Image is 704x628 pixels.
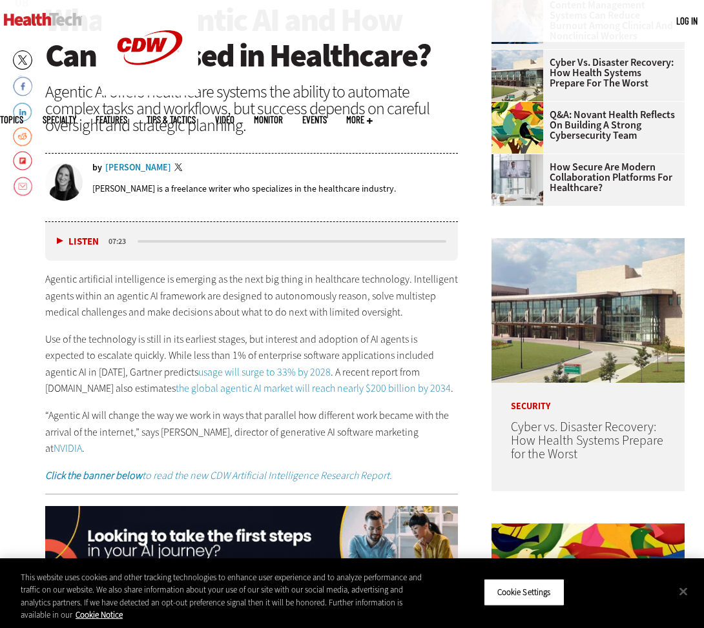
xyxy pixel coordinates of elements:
img: care team speaks with physician over conference call [492,154,543,206]
a: How Secure Are Modern Collaboration Platforms for Healthcare? [492,162,677,193]
p: Agentic artificial intelligence is emerging as the next big thing in healthcare technology. Intel... [45,271,458,321]
a: CDW [101,85,198,99]
img: xs-AI-q225-animated-desktop [45,506,458,577]
button: Listen [57,237,99,247]
a: Click the banner belowto read the new CDW Artificial Intelligence Research Report. [45,469,392,482]
p: “Agentic AI will change the way we work in ways that parallel how different work became with the ... [45,407,458,457]
a: [PERSON_NAME] [105,163,171,172]
p: [PERSON_NAME] is a freelance writer who specializes in the healthcare industry. [92,183,396,195]
span: More [346,115,373,125]
a: Twitter [174,163,186,174]
a: usage will surge to 33% by 2028 [198,365,331,379]
strong: Click the banner below [45,469,142,482]
p: Use of the technology is still in its earliest stages, but interest and adoption of AI agents is ... [45,331,458,397]
a: Q&A: Novant Health Reflects on Building a Strong Cybersecurity Team [492,110,677,141]
a: Video [215,115,234,125]
button: Close [669,577,698,605]
a: Cyber vs. Disaster Recovery: How Health Systems Prepare for the Worst [511,418,663,463]
a: the global agentic AI market will reach nearly $200 billion by 2034 [176,381,451,395]
a: Tips & Tactics [147,115,196,125]
p: Security [492,383,685,411]
a: care team speaks with physician over conference call [492,154,550,165]
img: Erin Laviola [45,163,83,201]
img: abstract illustration of a tree [492,102,543,154]
button: Cookie Settings [484,579,564,606]
em: to read the new CDW Artificial Intelligence Research Report. [45,469,392,482]
a: Log in [676,15,698,26]
a: NVIDIA [54,441,82,455]
div: User menu [676,14,698,28]
img: Home [4,13,82,26]
a: MonITor [254,115,283,125]
div: media player [45,222,458,261]
img: University of Vermont Medical Center’s main campus [492,238,685,383]
div: This website uses cookies and other tracking technologies to enhance user experience and to analy... [21,571,422,622]
span: by [92,163,102,172]
a: Events [302,115,327,125]
span: Specialty [43,115,76,125]
div: duration [107,236,136,247]
a: abstract illustration of a tree [492,102,550,112]
a: Features [96,115,127,125]
a: More information about your privacy [76,609,123,620]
